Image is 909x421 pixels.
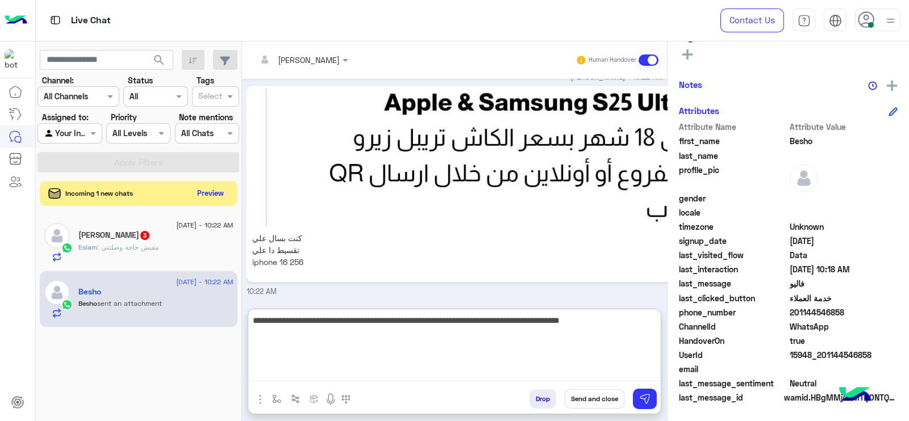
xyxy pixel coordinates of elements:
[790,321,898,332] span: 2
[679,349,787,361] span: UserId
[286,389,305,408] button: Trigger scenario
[78,243,97,251] span: Eslam
[784,391,898,403] span: wamid.HBgMMjAxMTQ0NTQ2ODU4FQIAEhggQUNFQjc1NUFBM0NCRTQ5RDNBMTJEMjQ0RkZGODJCMDYA
[679,249,787,261] span: last_visited_flow
[247,287,277,296] span: 10:22 AM
[679,221,787,233] span: timezone
[272,394,281,403] img: select flow
[679,150,787,162] span: last_name
[790,192,898,204] span: null
[679,335,787,347] span: HandoverOn
[128,74,153,86] label: Status
[305,389,324,408] button: create order
[790,249,898,261] span: Data
[829,14,842,27] img: tab
[247,86,819,282] a: كنت بسال علي تقسيط دا علي iphone 16 256
[883,14,898,28] img: profile
[887,81,897,91] img: add
[71,13,111,28] p: Live Chat
[42,111,89,123] label: Assigned to:
[249,229,327,271] p: كنت بسال علي تقسيط دا علي iphone 16 256
[42,74,74,86] label: Channel:
[324,393,337,406] img: send voice note
[679,135,787,147] span: first_name
[61,299,73,310] img: WhatsApp
[197,74,214,86] label: Tags
[152,53,166,67] span: search
[790,277,898,289] span: فاليو
[65,188,133,199] span: Incoming 1 new chats
[44,280,70,305] img: defaultAdmin.png
[5,9,27,32] img: Logo
[679,192,787,204] span: gender
[868,81,877,90] img: notes
[790,292,898,304] span: خدمة العملاء
[197,90,222,104] div: Select
[44,223,70,249] img: defaultAdmin.png
[790,306,898,318] span: 201144546858
[61,242,73,254] img: WhatsApp
[565,389,624,409] button: Send and close
[679,277,787,289] span: last_message
[37,152,239,172] button: Apply Filters
[790,207,898,218] span: null
[790,263,898,275] span: 2025-09-11T07:18:37.95Z
[179,111,233,123] label: Note mentions
[193,185,229,201] button: Preview
[679,391,782,403] span: last_message_id
[790,349,898,361] span: 15948_201144546858
[145,50,173,74] button: search
[78,230,151,240] h5: Eslam Mohamed
[790,121,898,133] span: Attribute Value
[268,389,286,408] button: select flow
[97,243,159,251] span: مفيش حاجة وصلتني
[679,121,787,133] span: Attribute Name
[249,89,816,226] img: 1468247524492407.jpg
[5,49,25,70] img: 1403182699927242
[790,335,898,347] span: true
[790,363,898,375] span: null
[97,299,162,308] span: sent an attachment
[679,377,787,389] span: last_message_sentiment
[140,231,149,240] span: 3
[720,9,784,32] a: Contact Us
[679,106,719,116] h6: Attributes
[679,207,787,218] span: locale
[790,164,818,192] img: defaultAdmin.png
[679,164,787,190] span: profile_pic
[793,9,815,32] a: tab
[78,287,101,297] h5: Besho
[48,13,62,27] img: tab
[78,299,97,308] span: Besho
[679,79,702,90] h6: Notes
[310,394,319,403] img: create order
[798,14,811,27] img: tab
[790,221,898,233] span: Unknown
[291,394,300,403] img: Trigger scenario
[176,277,233,287] span: [DATE] - 10:22 AM
[679,263,787,275] span: last_interaction
[790,377,898,389] span: 0
[341,395,351,404] img: make a call
[835,376,875,415] img: hulul-logo.png
[176,220,233,230] span: [DATE] - 10:22 AM
[589,56,636,65] small: Human Handover
[639,393,651,405] img: send message
[253,393,267,406] img: send attachment
[790,135,898,147] span: Besho
[679,235,787,247] span: signup_date
[111,111,137,123] label: Priority
[790,235,898,247] span: 2025-09-11T07:16:01.166Z
[529,389,556,409] button: Drop
[679,363,787,375] span: email
[679,321,787,332] span: ChannelId
[679,306,787,318] span: phone_number
[679,292,787,304] span: last_clicked_button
